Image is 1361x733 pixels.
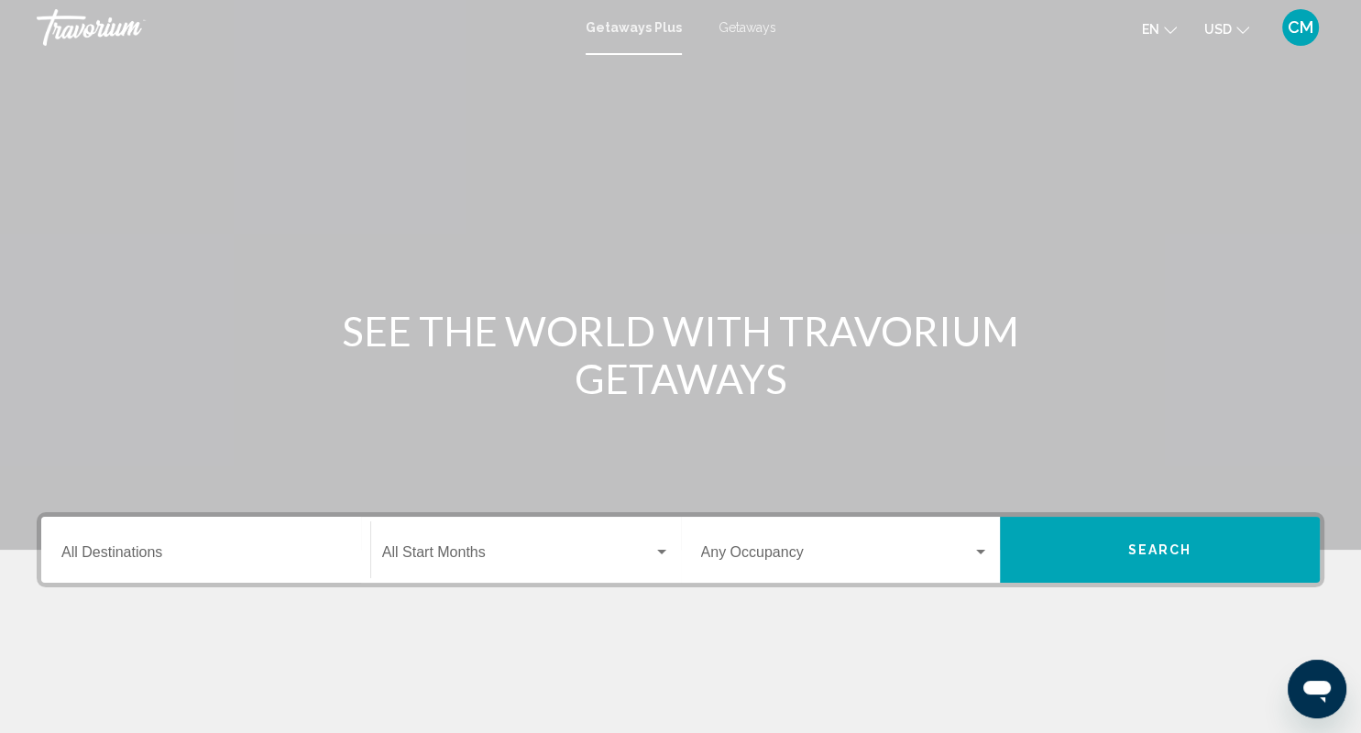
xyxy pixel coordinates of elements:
[1204,16,1249,42] button: Change currency
[586,20,682,35] a: Getaways Plus
[1000,517,1320,583] button: Search
[37,9,567,46] a: Travorium
[1288,18,1313,37] span: CM
[41,517,1320,583] div: Search widget
[1142,16,1177,42] button: Change language
[337,307,1025,402] h1: SEE THE WORLD WITH TRAVORIUM GETAWAYS
[1204,22,1232,37] span: USD
[1142,22,1159,37] span: en
[1128,543,1192,558] span: Search
[719,20,776,35] a: Getaways
[1288,660,1346,718] iframe: Button to launch messaging window
[1277,8,1324,47] button: User Menu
